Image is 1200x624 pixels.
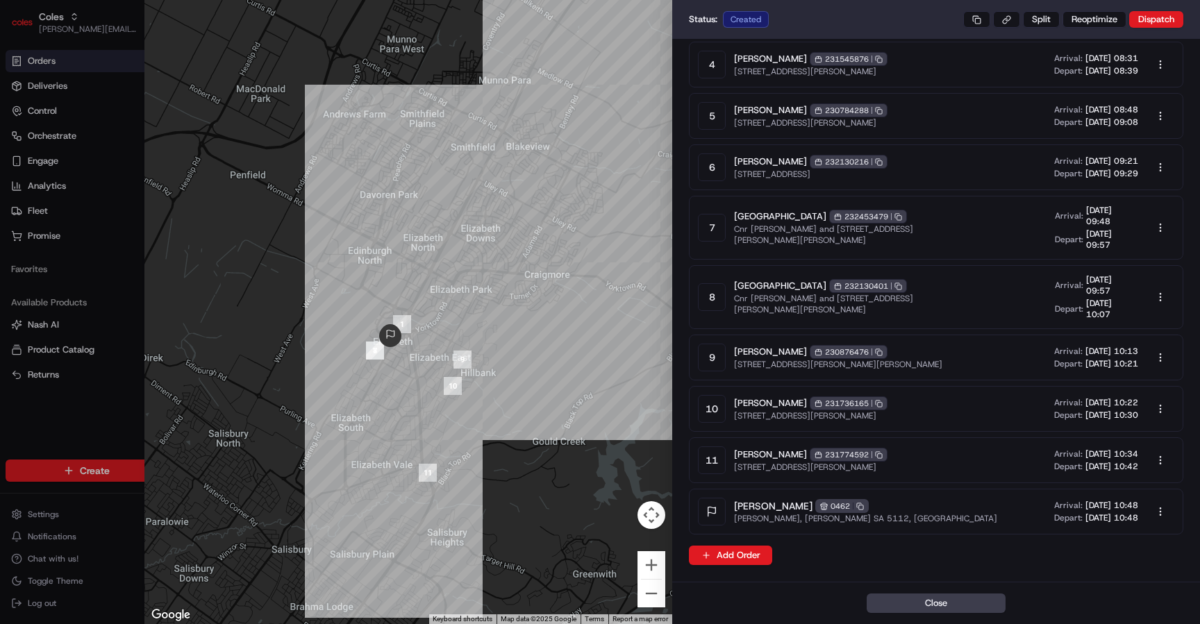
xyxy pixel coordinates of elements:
[1085,168,1138,179] span: [DATE] 09:29
[734,397,807,410] span: [PERSON_NAME]
[734,66,887,77] span: [STREET_ADDRESS][PERSON_NAME]
[366,341,384,360] div: waypoint-rte_o2bpMvkMBJzgeuzehUymsQ
[637,501,665,529] button: Map camera controls
[1085,461,1138,472] span: [DATE] 10:42
[501,615,576,623] span: Map data ©2025 Google
[734,169,887,180] span: [STREET_ADDRESS]
[236,137,253,153] button: Start new chat
[810,155,887,169] div: 232130216
[1055,303,1083,314] span: Depart:
[1086,274,1138,296] span: [DATE] 09:57
[1086,205,1138,227] span: [DATE] 09:48
[36,90,250,104] input: Got a question? Start typing here...
[1054,104,1083,115] span: Arrival:
[112,196,228,221] a: 💻API Documentation
[47,133,228,146] div: Start new chat
[117,203,128,214] div: 💻
[1085,500,1138,511] span: [DATE] 10:48
[1054,117,1083,128] span: Depart:
[585,615,604,623] a: Terms (opens in new tab)
[815,499,869,513] div: 0462
[1055,234,1083,245] span: Depart:
[734,155,807,168] span: [PERSON_NAME]
[637,580,665,607] button: Zoom out
[1054,65,1083,76] span: Depart:
[698,153,726,181] div: 6
[1085,117,1138,128] span: [DATE] 09:08
[734,346,807,358] span: [PERSON_NAME]
[47,146,176,158] div: We're available if you need us!
[698,283,726,311] div: 8
[734,210,826,223] span: [GEOGRAPHIC_DATA]
[379,324,401,346] div: route_end-rte_o2bpMvkMBJzgeuzehUymsQ
[393,315,411,333] div: waypoint-rte_o2bpMvkMBJzgeuzehUymsQ
[1054,500,1083,511] span: Arrival:
[734,104,807,117] span: [PERSON_NAME]
[698,395,726,423] div: 10
[698,214,726,242] div: 7
[734,280,826,292] span: [GEOGRAPHIC_DATA]
[810,52,887,66] div: 231545876
[698,344,726,371] div: 9
[829,210,907,224] div: 232453479
[1085,397,1138,408] span: [DATE] 10:22
[138,235,168,246] span: Pylon
[1062,11,1126,28] button: Reoptimize
[612,615,668,623] a: Report a map error
[1085,65,1138,76] span: [DATE] 08:39
[1085,155,1138,167] span: [DATE] 09:21
[1023,11,1060,28] button: Split
[28,201,106,215] span: Knowledge Base
[1054,461,1083,472] span: Depart:
[1054,155,1083,167] span: Arrival:
[433,614,492,624] button: Keyboard shortcuts
[689,546,772,565] button: Add Order
[698,102,726,130] div: 5
[734,513,997,524] span: [PERSON_NAME], [PERSON_NAME] SA 5112, [GEOGRAPHIC_DATA]
[734,462,887,473] span: [STREET_ADDRESS][PERSON_NAME]
[1085,346,1138,357] span: [DATE] 10:13
[734,293,1044,315] span: Cnr [PERSON_NAME] and [STREET_ADDRESS][PERSON_NAME][PERSON_NAME]
[379,325,401,347] div: route_start-rte_o2bpMvkMBJzgeuzehUymsQ
[698,446,726,474] div: 11
[131,201,223,215] span: API Documentation
[734,410,887,421] span: [STREET_ADDRESS][PERSON_NAME]
[1085,410,1138,421] span: [DATE] 10:30
[1054,346,1083,357] span: Arrival:
[734,448,807,461] span: [PERSON_NAME]
[723,11,769,28] div: Created
[1054,410,1083,421] span: Depart:
[1086,228,1138,251] span: [DATE] 09:57
[810,396,887,410] div: 231736165
[1085,512,1138,523] span: [DATE] 10:48
[734,499,812,513] span: [PERSON_NAME]
[1086,298,1138,320] span: [DATE] 10:07
[637,551,665,579] button: Zoom in
[810,448,887,462] div: 231774592
[14,203,25,214] div: 📗
[98,235,168,246] a: Powered byPylon
[867,593,1006,613] button: Close
[1085,53,1138,64] span: [DATE] 08:31
[734,359,942,370] span: [STREET_ADDRESS][PERSON_NAME][PERSON_NAME]
[8,196,112,221] a: 📗Knowledge Base
[1054,53,1083,64] span: Arrival:
[1085,104,1138,115] span: [DATE] 08:48
[444,377,462,395] div: waypoint-rte_o2bpMvkMBJzgeuzehUymsQ
[1054,397,1083,408] span: Arrival:
[148,606,194,624] img: Google
[689,11,773,28] div: Status:
[1054,168,1083,179] span: Depart:
[810,345,887,359] div: 230876476
[1085,358,1138,369] span: [DATE] 10:21
[734,117,887,128] span: [STREET_ADDRESS][PERSON_NAME]
[1085,448,1138,459] span: [DATE] 10:34
[1055,210,1083,221] span: Arrival:
[14,14,42,42] img: Nash
[148,606,194,624] a: Open this area in Google Maps (opens a new window)
[1055,280,1083,291] span: Arrival:
[1054,448,1083,459] span: Arrival:
[829,279,907,293] div: 232130401
[14,133,39,158] img: 1736555255976-a54dd68f-1ca7-489b-9aae-adbdc363a1c4
[1129,11,1183,28] button: Dispatch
